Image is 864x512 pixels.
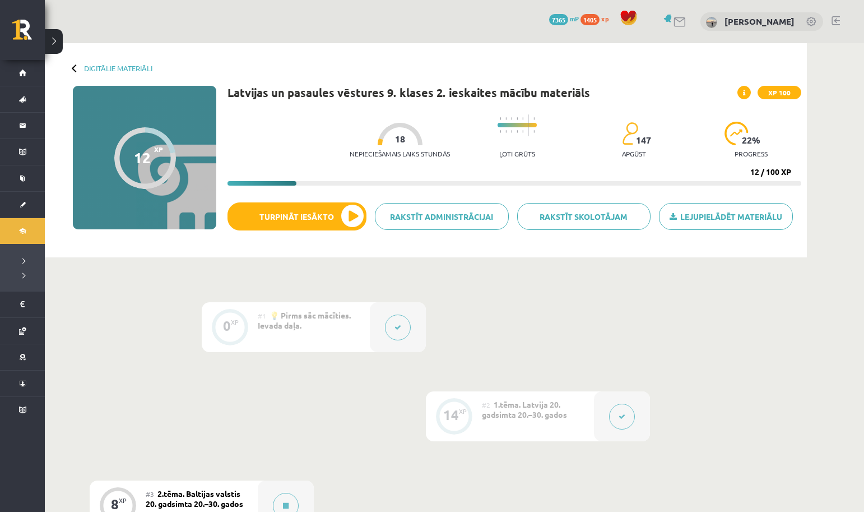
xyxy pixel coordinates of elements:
div: 12 [134,149,151,166]
span: XP [154,145,163,153]
a: Rakstīt skolotājam [517,203,651,230]
span: 💡 Pirms sāc mācīties. Ievada daļa. [258,310,351,330]
span: 18 [395,134,405,144]
a: Lejupielādēt materiālu [659,203,793,230]
img: icon-short-line-57e1e144782c952c97e751825c79c345078a6d821885a25fce030b3d8c18986b.svg [500,130,501,133]
img: icon-short-line-57e1e144782c952c97e751825c79c345078a6d821885a25fce030b3d8c18986b.svg [505,117,507,120]
img: icon-short-line-57e1e144782c952c97e751825c79c345078a6d821885a25fce030b3d8c18986b.svg [511,130,512,133]
a: 7365 mP [549,14,579,23]
span: 1.tēma. Latvija 20. gadsimta 20.–30. gados [482,399,567,419]
img: icon-short-line-57e1e144782c952c97e751825c79c345078a6d821885a25fce030b3d8c18986b.svg [533,117,535,120]
img: students-c634bb4e5e11cddfef0936a35e636f08e4e9abd3cc4e673bd6f9a4125e45ecb1.svg [622,122,638,145]
a: 1405 xp [580,14,614,23]
div: XP [231,319,239,325]
img: icon-progress-161ccf0a02000e728c5f80fcf4c31c7af3da0e1684b2b1d7c360e028c24a22f1.svg [724,122,749,145]
span: 147 [636,135,651,145]
img: icon-short-line-57e1e144782c952c97e751825c79c345078a6d821885a25fce030b3d8c18986b.svg [522,130,523,133]
p: apgūst [622,150,646,158]
span: #1 [258,311,266,320]
div: XP [119,497,127,504]
img: icon-short-line-57e1e144782c952c97e751825c79c345078a6d821885a25fce030b3d8c18986b.svg [505,130,507,133]
p: progress [735,150,768,158]
a: Rakstīt administrācijai [375,203,509,230]
div: XP [459,408,467,414]
img: icon-short-line-57e1e144782c952c97e751825c79c345078a6d821885a25fce030b3d8c18986b.svg [517,130,518,133]
span: XP 100 [758,86,801,99]
div: 14 [443,410,459,420]
div: 0 [223,321,231,331]
p: Ļoti grūts [499,150,535,158]
span: xp [601,14,608,23]
span: 1405 [580,14,600,25]
a: Digitālie materiāli [84,64,152,72]
span: 2.tēma. Baltijas valstis 20. gadsimta 20.–30. gados [146,488,243,509]
img: Milana Belavina [706,17,717,28]
a: [PERSON_NAME] [724,16,795,27]
a: Rīgas 1. Tālmācības vidusskola [12,20,45,48]
span: #3 [146,490,154,499]
span: mP [570,14,579,23]
img: icon-short-line-57e1e144782c952c97e751825c79c345078a6d821885a25fce030b3d8c18986b.svg [500,117,501,120]
span: 7365 [549,14,568,25]
img: icon-short-line-57e1e144782c952c97e751825c79c345078a6d821885a25fce030b3d8c18986b.svg [533,130,535,133]
span: #2 [482,400,490,409]
h1: Latvijas un pasaules vēstures 9. klases 2. ieskaites mācību materiāls [227,86,590,99]
p: Nepieciešamais laiks stundās [350,150,450,158]
button: Turpināt iesākto [227,202,366,230]
img: icon-short-line-57e1e144782c952c97e751825c79c345078a6d821885a25fce030b3d8c18986b.svg [517,117,518,120]
img: icon-short-line-57e1e144782c952c97e751825c79c345078a6d821885a25fce030b3d8c18986b.svg [511,117,512,120]
div: 8 [111,499,119,509]
img: icon-long-line-d9ea69661e0d244f92f715978eff75569469978d946b2353a9bb055b3ed8787d.svg [528,114,529,136]
img: icon-short-line-57e1e144782c952c97e751825c79c345078a6d821885a25fce030b3d8c18986b.svg [522,117,523,120]
span: 22 % [742,135,761,145]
